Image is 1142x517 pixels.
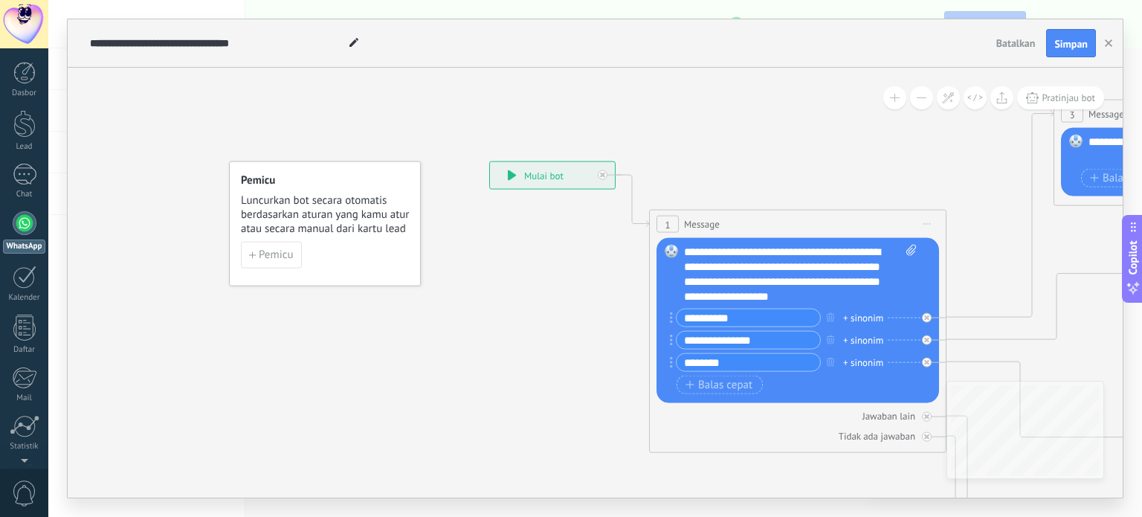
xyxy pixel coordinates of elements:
[490,162,615,189] div: Mulai bot
[241,242,302,269] button: Pemicu
[3,89,46,98] div: Dasbor
[1046,29,1096,57] button: Simpan
[259,250,294,260] span: Pemicu
[3,293,46,303] div: Kalender
[843,333,883,347] div: + sinonim
[241,193,410,236] span: Luncurkan bot secara otomatis berdasarkan aturan yang kamu atur atau secara manual dari kartu lead
[3,240,45,254] div: WhatsApp
[3,190,46,199] div: Chat
[1042,91,1095,104] span: Pratinjau bot
[3,442,46,452] div: Statistik
[839,430,915,443] div: Tidak ada jawaban
[684,217,720,231] span: Message
[3,345,46,355] div: Daftar
[1017,86,1104,109] button: Pratinjau bot
[665,218,670,231] span: 1
[241,173,410,187] h4: Pemicu
[1088,107,1124,121] span: Message
[1069,108,1074,121] span: 3
[677,376,763,394] button: Balas cepat
[3,394,46,403] div: Mail
[843,310,883,325] div: + sinonim
[685,379,752,391] span: Balas cepat
[843,355,883,370] div: + sinonim
[990,32,1042,54] button: Batalkan
[862,410,915,423] div: Jawaban lain
[1054,39,1088,49] span: Simpan
[1126,240,1141,274] span: Copilot
[996,36,1036,50] span: Batalkan
[3,142,46,152] div: Lead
